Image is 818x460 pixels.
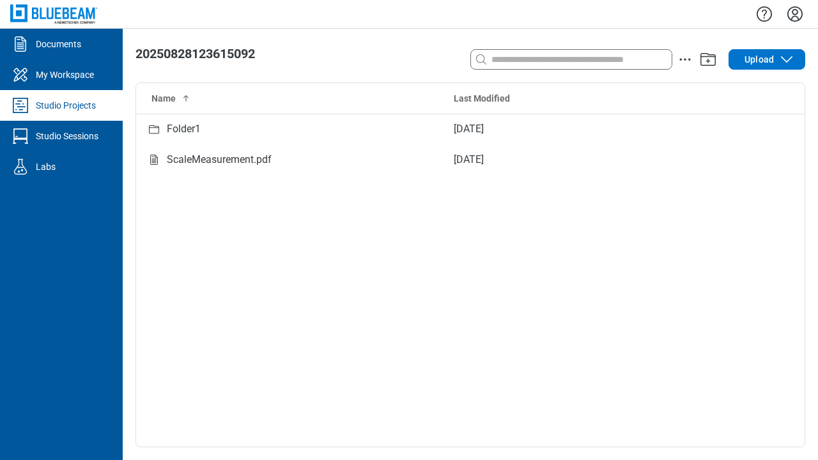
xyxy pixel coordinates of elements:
div: Documents [36,38,81,50]
td: [DATE] [444,114,737,144]
img: Bluebeam, Inc. [10,4,97,23]
div: ScaleMeasurement.pdf [167,152,272,168]
button: action-menu [677,52,693,67]
button: Settings [785,3,805,25]
div: Labs [36,160,56,173]
div: Studio Projects [36,99,96,112]
div: Name [151,92,433,105]
div: Studio Sessions [36,130,98,142]
td: [DATE] [444,144,737,175]
button: Upload [729,49,805,70]
svg: Labs [10,157,31,177]
button: Add [698,49,718,70]
svg: Documents [10,34,31,54]
div: Folder1 [167,121,201,137]
svg: My Workspace [10,65,31,85]
table: Studio items table [136,83,805,175]
svg: Studio Sessions [10,126,31,146]
span: 20250828123615092 [135,46,255,61]
div: My Workspace [36,68,94,81]
span: Upload [745,53,774,66]
div: Last Modified [454,92,727,105]
svg: Studio Projects [10,95,31,116]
